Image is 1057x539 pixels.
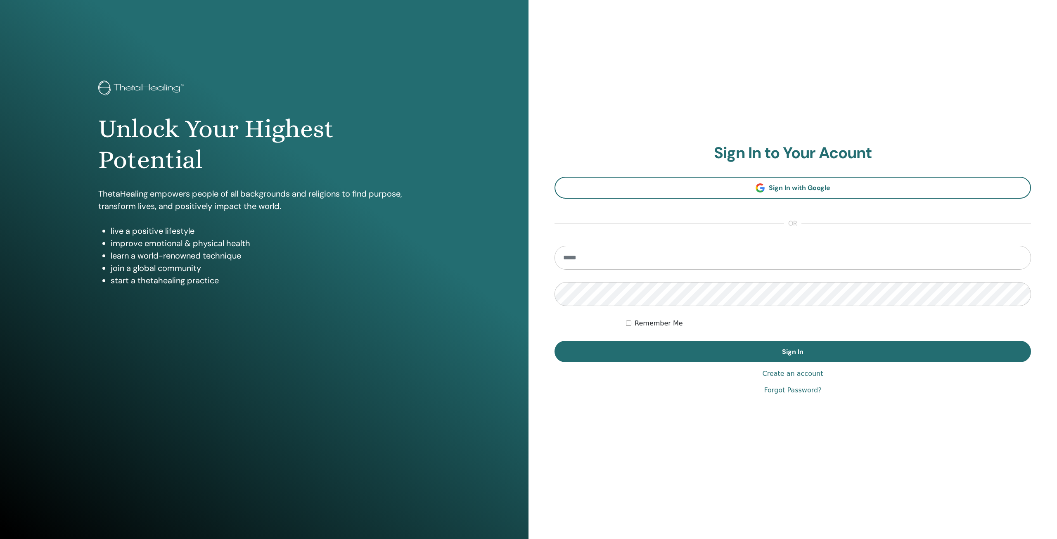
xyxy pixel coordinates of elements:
[762,369,823,379] a: Create an account
[111,225,430,237] li: live a positive lifestyle
[635,318,683,328] label: Remember Me
[111,274,430,287] li: start a thetahealing practice
[555,177,1031,199] a: Sign In with Google
[626,318,1031,328] div: Keep me authenticated indefinitely or until I manually logout
[98,188,430,212] p: ThetaHealing empowers people of all backgrounds and religions to find purpose, transform lives, a...
[555,144,1031,163] h2: Sign In to Your Acount
[111,262,430,274] li: join a global community
[764,385,821,395] a: Forgot Password?
[98,114,430,175] h1: Unlock Your Highest Potential
[555,341,1031,362] button: Sign In
[782,347,803,356] span: Sign In
[111,237,430,249] li: improve emotional & physical health
[784,218,801,228] span: or
[769,183,830,192] span: Sign In with Google
[111,249,430,262] li: learn a world-renowned technique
